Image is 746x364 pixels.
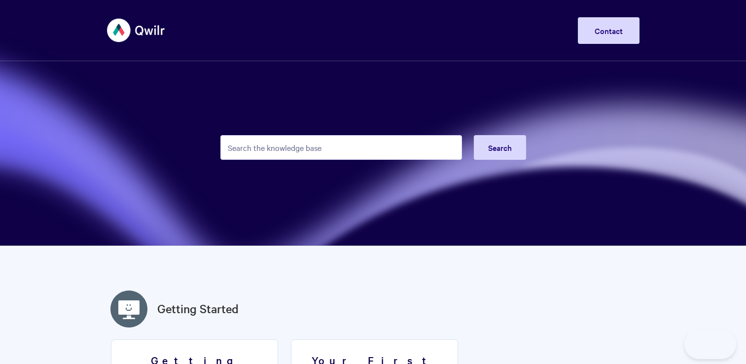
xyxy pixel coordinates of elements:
[488,142,512,153] span: Search
[157,300,239,318] a: Getting Started
[474,135,526,160] button: Search
[107,12,166,49] img: Qwilr Help Center
[684,329,736,359] iframe: Toggle Customer Support
[578,17,639,44] a: Contact
[220,135,462,160] input: Search the knowledge base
